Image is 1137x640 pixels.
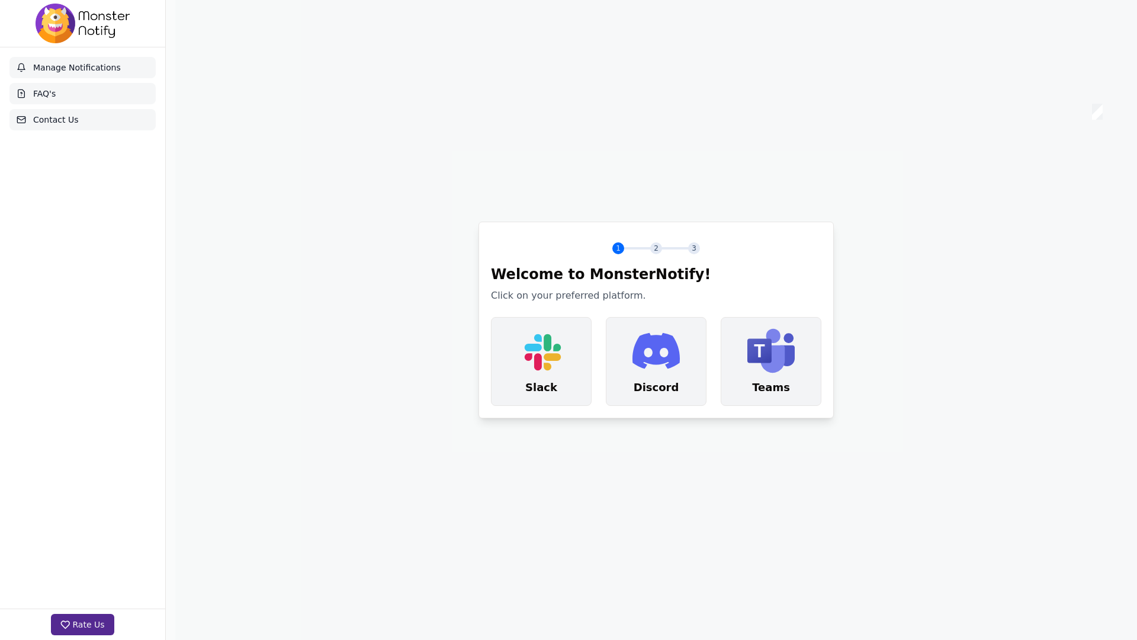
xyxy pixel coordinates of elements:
p: Click on your preferred platform. [491,289,821,303]
img: MonsterBarIcon.png [36,4,130,43]
a: FAQ's [9,83,156,104]
h3: Slack [525,379,557,396]
a: Manage Notifications [9,57,156,78]
h3: Teams [752,379,790,396]
a: Contact Us [9,109,156,130]
h2: Welcome to MonsterNotify! [491,265,821,284]
h3: Discord [634,379,679,396]
button: Rate Us [51,614,114,635]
